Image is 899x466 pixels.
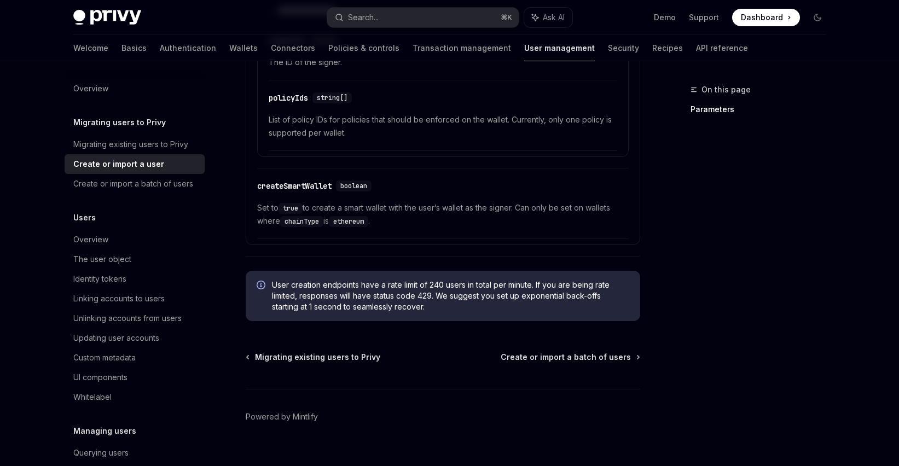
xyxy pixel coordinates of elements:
[73,331,159,345] div: Updating user accounts
[340,182,367,190] span: boolean
[65,230,205,249] a: Overview
[73,10,141,25] img: dark logo
[229,35,258,61] a: Wallets
[524,8,572,27] button: Ask AI
[73,211,96,224] h5: Users
[73,371,127,384] div: UI components
[65,269,205,289] a: Identity tokens
[608,35,639,61] a: Security
[73,177,193,190] div: Create or import a batch of users
[160,35,216,61] a: Authentication
[257,201,629,228] span: Set to to create a smart wallet with the user’s wallet as the signer. Can only be set on wallets ...
[65,443,205,463] a: Querying users
[65,249,205,269] a: The user object
[280,216,323,227] code: chainType
[65,328,205,348] a: Updating user accounts
[73,158,164,171] div: Create or import a user
[73,272,126,286] div: Identity tokens
[247,352,380,363] a: Migrating existing users to Privy
[65,154,205,174] a: Create or import a user
[65,348,205,368] a: Custom metadata
[652,35,683,61] a: Recipes
[501,352,639,363] a: Create or import a batch of users
[543,12,565,23] span: Ask AI
[73,116,166,129] h5: Migrating users to Privy
[65,308,205,328] a: Unlinking accounts from users
[73,446,129,459] div: Querying users
[501,352,631,363] span: Create or import a batch of users
[73,35,108,61] a: Welcome
[689,12,719,23] a: Support
[348,11,379,24] div: Search...
[73,292,165,305] div: Linking accounts to users
[73,138,188,151] div: Migrating existing users to Privy
[73,233,108,246] div: Overview
[317,94,347,102] span: string[]
[121,35,147,61] a: Basics
[73,351,136,364] div: Custom metadata
[741,12,783,23] span: Dashboard
[696,35,748,61] a: API reference
[246,411,318,422] a: Powered by Mintlify
[279,203,303,214] code: true
[327,8,519,27] button: Search...⌘K
[65,135,205,154] a: Migrating existing users to Privy
[271,35,315,61] a: Connectors
[691,101,835,118] a: Parameters
[654,12,676,23] a: Demo
[501,13,512,22] span: ⌘ K
[269,113,617,139] span: List of policy IDs for policies that should be enforced on the wallet. Currently, only one policy...
[65,174,205,194] a: Create or import a batch of users
[73,312,182,325] div: Unlinking accounts from users
[269,92,308,103] div: policyIds
[809,9,826,26] button: Toggle dark mode
[257,281,268,292] svg: Info
[328,35,399,61] a: Policies & controls
[524,35,595,61] a: User management
[73,253,131,266] div: The user object
[73,424,136,438] h5: Managing users
[73,391,112,404] div: Whitelabel
[413,35,511,61] a: Transaction management
[65,368,205,387] a: UI components
[269,56,617,69] span: The ID of the signer.
[73,82,108,95] div: Overview
[257,180,332,191] div: createSmartWallet
[732,9,800,26] a: Dashboard
[329,216,368,227] code: ethereum
[65,79,205,98] a: Overview
[701,83,751,96] span: On this page
[65,387,205,407] a: Whitelabel
[255,352,380,363] span: Migrating existing users to Privy
[272,279,629,312] span: User creation endpoints have a rate limit of 240 users in total per minute. If you are being rate...
[65,289,205,308] a: Linking accounts to users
